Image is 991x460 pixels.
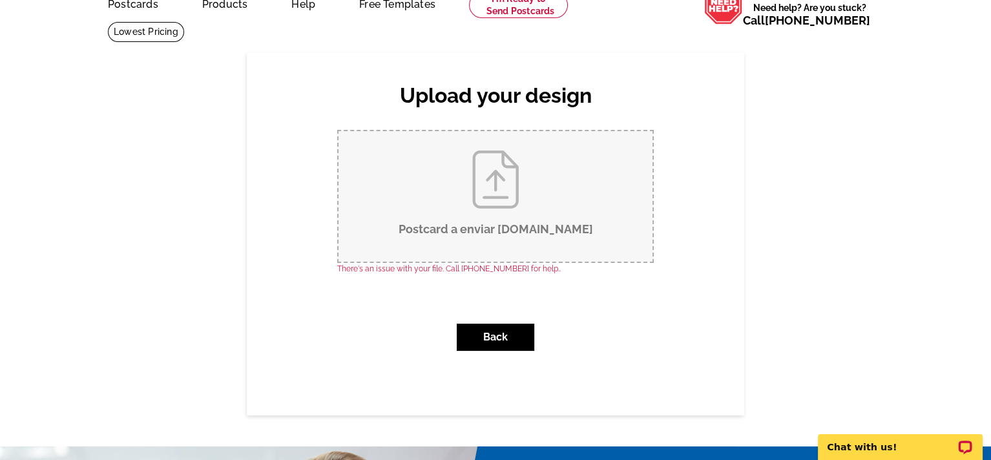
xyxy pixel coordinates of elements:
[324,83,667,108] h2: Upload your design
[743,14,870,27] span: Call
[809,419,991,460] iframe: LiveChat chat widget
[457,324,534,351] button: Back
[337,263,654,275] p: There's an issue with your file. Call [PHONE_NUMBER] for help..
[765,14,870,27] a: [PHONE_NUMBER]
[743,1,877,27] span: Need help? Are you stuck?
